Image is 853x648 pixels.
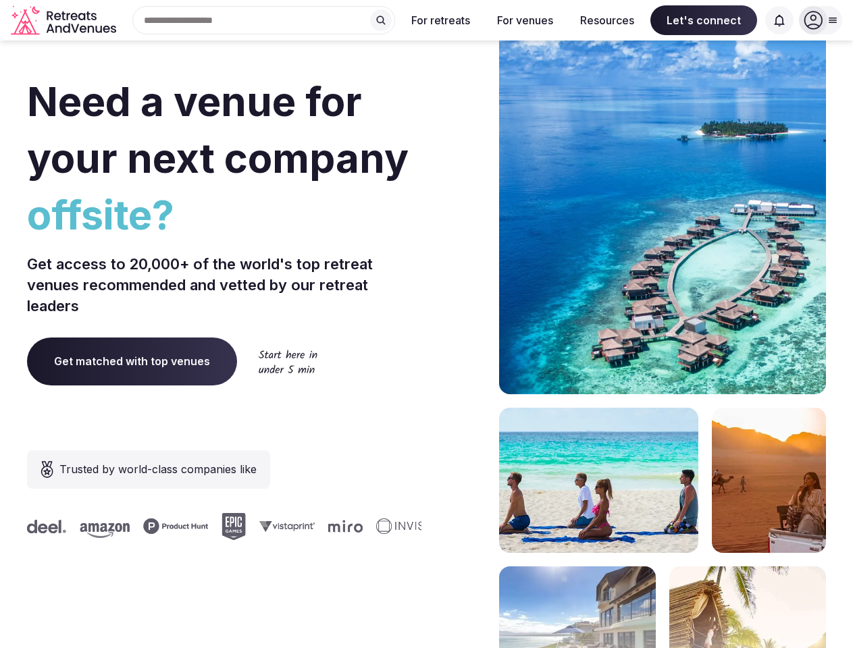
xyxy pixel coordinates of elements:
svg: Epic Games company logo [215,513,239,540]
p: Get access to 20,000+ of the world's top retreat venues recommended and vetted by our retreat lea... [27,254,421,316]
svg: Invisible company logo [369,518,444,535]
span: Need a venue for your next company [27,77,409,182]
svg: Miro company logo [321,520,356,533]
button: Resources [569,5,645,35]
img: woman sitting in back of truck with camels [712,408,826,553]
svg: Vistaprint company logo [253,520,308,532]
img: Start here in under 5 min [259,350,317,373]
svg: Retreats and Venues company logo [11,5,119,36]
button: For retreats [400,5,481,35]
button: For venues [486,5,564,35]
a: Get matched with top venues [27,337,237,385]
a: Visit the homepage [11,5,119,36]
img: yoga on tropical beach [499,408,698,553]
span: Let's connect [650,5,757,35]
svg: Deel company logo [20,520,59,533]
span: offsite? [27,186,421,243]
span: Trusted by world-class companies like [59,461,257,477]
